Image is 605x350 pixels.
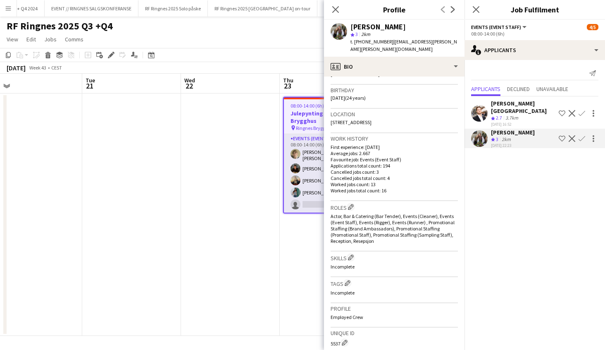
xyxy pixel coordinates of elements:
[208,0,317,17] button: RF Ringnes 2025 [GEOGRAPHIC_DATA] on-tour
[283,97,376,213] app-job-card: 08:00-14:00 (6h)4/5Julepynting av Ringnes Brygghus Ringnes Brygghus1 RoleEvents (Event Staff)8I2A...
[331,86,458,94] h3: Birthday
[491,143,535,148] div: [DATE] 22:23
[331,95,366,101] span: [DATE] (24 years)
[27,65,48,71] span: Week 43
[331,203,458,211] h3: Roles
[41,34,60,45] a: Jobs
[331,264,458,270] p: Incomplete
[65,36,83,43] span: Comms
[331,338,458,347] div: 5537
[284,134,375,213] app-card-role: Events (Event Staff)8I2A4/508:00-14:00 (6h)[PERSON_NAME] [PERSON_NAME][PERSON_NAME][PERSON_NAME][...
[331,305,458,312] h3: Profile
[350,38,393,45] span: t. [PHONE_NUMBER]
[491,122,555,127] div: [DATE] 16:52
[331,314,458,320] p: Employed Crew
[331,135,458,142] h3: Work history
[331,279,458,288] h3: Tags
[7,64,26,72] div: [DATE]
[471,31,598,37] div: 08:00-14:00 (6h)
[26,36,36,43] span: Edit
[331,253,458,262] h3: Skills
[62,34,87,45] a: Comms
[51,65,62,71] div: CEST
[317,0,405,17] button: RF Ringnes Aktiviteter Q3 + Q4 2023
[471,24,521,30] span: Events (Event Staff)
[44,36,57,43] span: Jobs
[3,34,21,45] a: View
[496,115,502,121] span: 2.7
[183,81,195,91] span: 22
[331,290,458,296] p: Incomplete
[507,86,530,92] span: Declined
[350,23,406,31] div: [PERSON_NAME]
[331,169,458,175] p: Cancelled jobs count: 3
[138,0,208,17] button: RF Ringnes 2025 Solo påske
[184,77,195,84] span: Wed
[7,36,18,43] span: View
[496,136,498,142] span: 3
[350,38,457,52] span: | [EMAIL_ADDRESS][PERSON_NAME][PERSON_NAME][DOMAIN_NAME]
[491,129,535,136] div: [PERSON_NAME]
[331,175,458,181] p: Cancelled jobs total count: 4
[360,31,372,37] span: 2km
[536,86,568,92] span: Unavailable
[471,24,528,30] button: Events (Event Staff)
[284,110,375,125] h3: Julepynting av Ringnes Brygghus
[331,213,455,244] span: Actor, Bar & Catering (Bar Tender), Events (Cleaner), Events (Event Staff), Events (Rigger), Even...
[355,31,358,37] span: 3
[471,86,500,92] span: Applicants
[291,103,324,109] span: 08:00-14:00 (6h)
[331,150,458,156] p: Average jobs: 2.667
[324,57,464,77] div: Bio
[331,119,372,125] span: [STREET_ADDRESS]
[296,125,333,131] span: Ringnes Brygghus
[587,24,598,30] span: 4/5
[500,136,512,143] div: 2km
[45,0,138,17] button: EVENT // RINGNES SALGSKONFERANSE
[464,40,605,60] div: Applicants
[331,156,458,163] p: Favourite job: Events (Event Staff)
[464,4,605,15] h3: Job Fulfilment
[283,77,293,84] span: Thu
[86,77,95,84] span: Tue
[331,71,380,77] span: [DEMOGRAPHIC_DATA]
[331,187,458,194] p: Worked jobs total count: 16
[331,110,458,118] h3: Location
[7,20,113,32] h1: RF Ringnes 2025 Q3 +Q4
[331,329,458,337] h3: Unique ID
[282,81,293,91] span: 23
[331,163,458,169] p: Applications total count: 194
[23,34,39,45] a: Edit
[504,115,520,122] div: 3.7km
[331,144,458,150] p: First experience: [DATE]
[84,81,95,91] span: 21
[324,4,464,15] h3: Profile
[331,181,458,187] p: Worked jobs count: 13
[491,100,555,115] div: [PERSON_NAME][GEOGRAPHIC_DATA]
